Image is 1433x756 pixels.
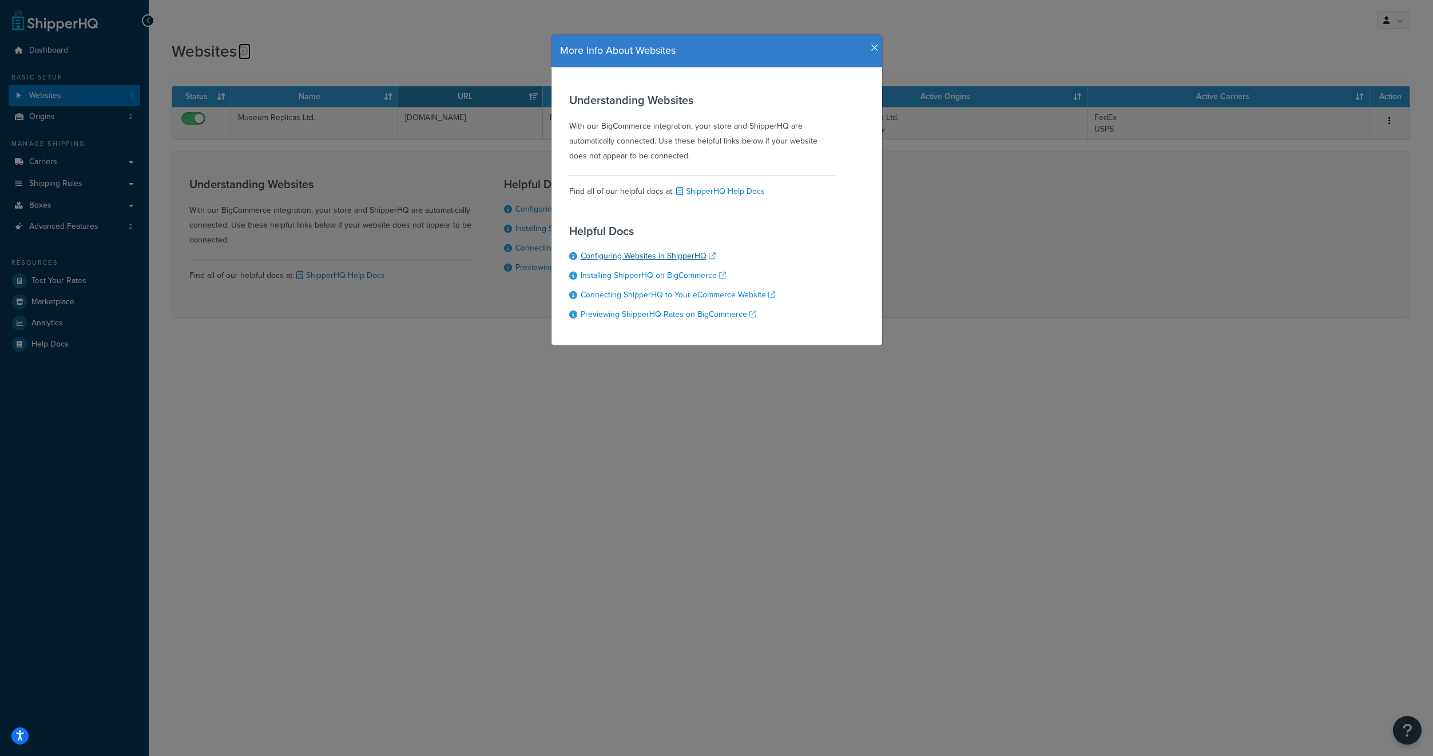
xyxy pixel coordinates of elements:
[560,43,874,58] h4: More Info About Websites
[581,250,716,262] a: Configuring Websites in ShipperHQ
[569,225,775,237] h3: Helpful Docs
[569,94,836,106] h3: Understanding Websites
[569,175,836,199] div: Find all of our helpful docs at:
[581,289,775,301] a: Connecting ShipperHQ to Your eCommerce Website
[581,269,726,281] a: Installing ShipperHQ on BigCommerce
[581,308,756,320] a: Previewing ShipperHQ Rates on BigCommerce
[674,185,765,197] a: ShipperHQ Help Docs
[569,94,836,164] div: With our BigCommerce integration, your store and ShipperHQ are automatically connected. Use these...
